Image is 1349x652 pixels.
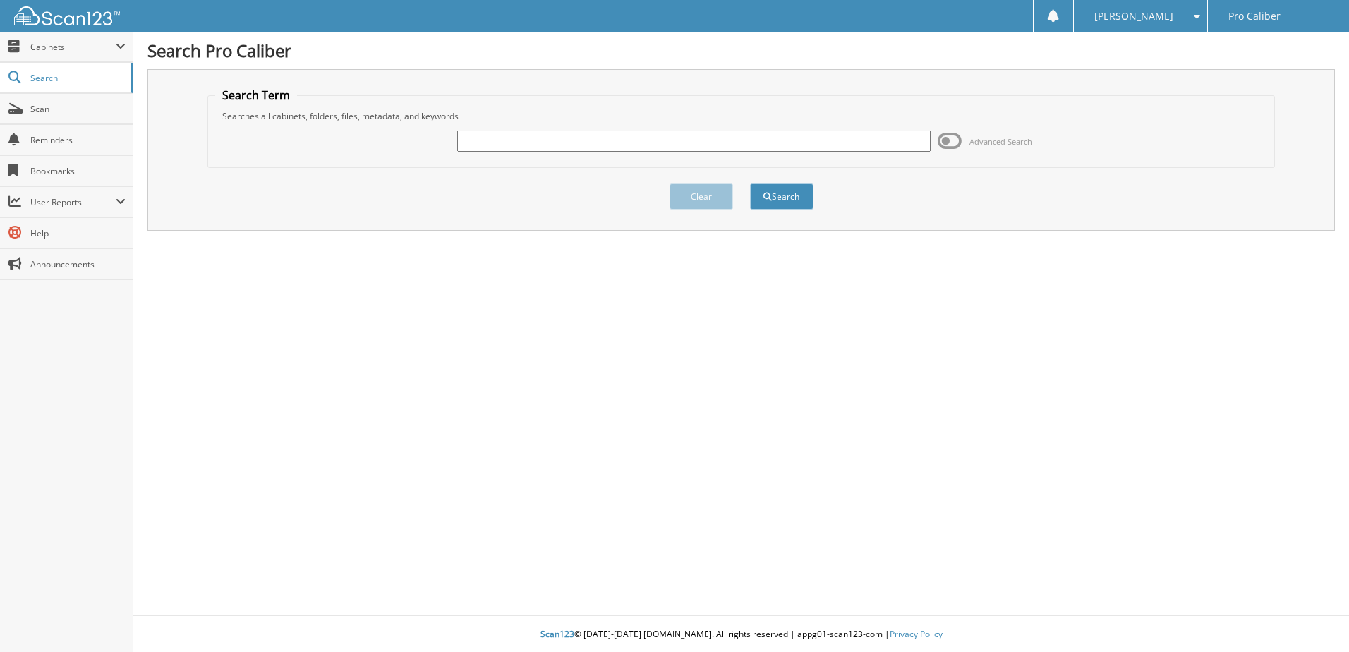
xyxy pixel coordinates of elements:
span: Scan [30,103,126,115]
span: Search [30,72,123,84]
div: Searches all cabinets, folders, files, metadata, and keywords [215,110,1267,122]
span: [PERSON_NAME] [1094,12,1173,20]
button: Clear [670,183,733,210]
h1: Search Pro Caliber [147,39,1335,62]
span: Scan123 [540,628,574,640]
span: Help [30,227,126,239]
legend: Search Term [215,87,297,103]
span: Reminders [30,134,126,146]
button: Search [750,183,813,210]
span: Pro Caliber [1228,12,1281,20]
span: Advanced Search [969,136,1032,147]
iframe: Chat Widget [1278,584,1349,652]
a: Privacy Policy [890,628,943,640]
span: Announcements [30,258,126,270]
img: scan123-logo-white.svg [14,6,120,25]
span: Bookmarks [30,165,126,177]
span: User Reports [30,196,116,208]
span: Cabinets [30,41,116,53]
div: © [DATE]-[DATE] [DOMAIN_NAME]. All rights reserved | appg01-scan123-com | [133,617,1349,652]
